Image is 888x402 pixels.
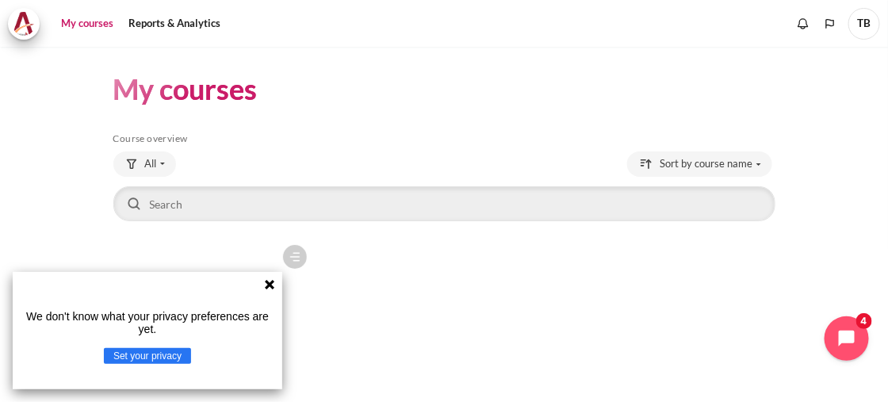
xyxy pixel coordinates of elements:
div: Course overview controls [113,151,775,224]
span: Sort by course name [660,156,753,172]
a: User menu [848,8,880,40]
p: We don't know what your privacy preferences are yet. [19,310,276,335]
img: Architeck [13,12,35,36]
h1: My courses [113,71,258,108]
button: Set your privacy [104,348,191,364]
div: Show notification window with no new notifications [791,12,815,36]
a: My courses [55,8,119,40]
button: Languages [818,12,842,36]
a: Reports & Analytics [123,8,226,40]
button: Sorting drop-down menu [627,151,772,177]
input: Search [113,186,775,221]
button: Grouping drop-down menu [113,151,176,177]
span: TB [848,8,880,40]
span: All [145,156,157,172]
a: Architeck Architeck [8,8,48,40]
h5: Course overview [113,132,775,145]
